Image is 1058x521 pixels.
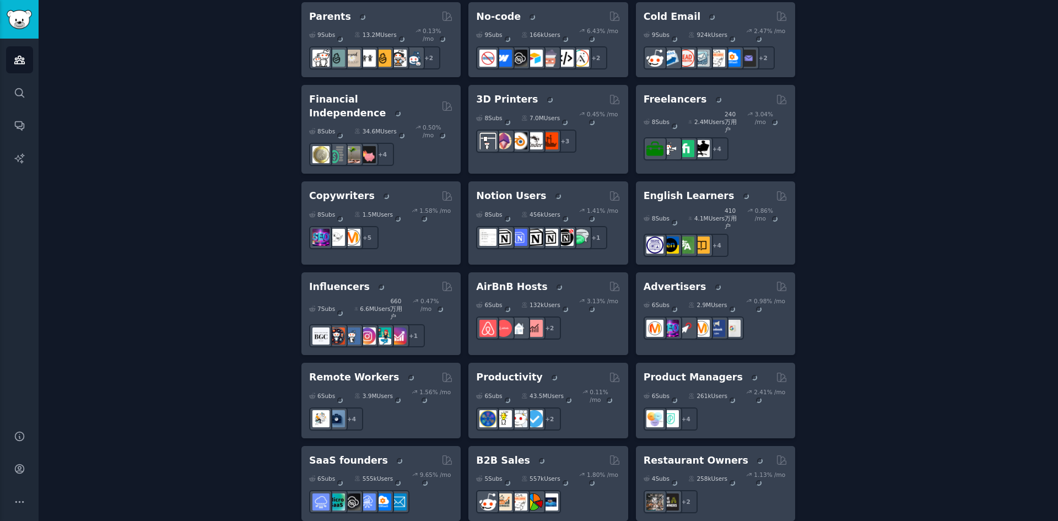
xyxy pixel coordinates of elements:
img: PPC [677,320,694,337]
img: languagelearning [646,237,663,254]
h2: Freelancers [644,93,724,106]
div: + 1 [402,324,425,347]
h2: B2B Sales [476,454,547,468]
div: 2.47 % /mo [754,27,787,42]
div: 4 Sub s [644,471,681,486]
font: 660万用户 [390,298,402,320]
img: SaaS [312,493,330,511]
div: 3.04 % /mo [755,110,787,133]
img: ProductManagement [646,410,663,427]
div: 0.47 % /mo [420,297,453,320]
img: FixMyPrint [541,132,558,149]
img: NoCodeMovement [557,50,574,67]
h2: Notion Users [476,189,563,203]
img: AirBnBInvesting [526,320,543,337]
img: fatFIRE [359,146,376,163]
img: toddlers [359,50,376,67]
img: b2b_sales [510,493,527,511]
img: Adalo [572,50,589,67]
h2: Product Managers [644,370,759,384]
div: 1.13 % /mo [754,471,787,486]
img: SEO [312,229,330,246]
img: EmailOutreach [739,50,756,67]
div: + 2 [674,490,698,513]
img: nocodelowcode [541,50,558,67]
div: 9 Sub s [476,27,514,42]
div: 6 Sub s [644,297,681,313]
img: NoCodeSaaS [510,50,527,67]
div: 0.45 % /mo [587,110,620,126]
h2: Influencers [309,280,386,294]
img: NewParents [374,50,391,67]
div: 8 Sub s [476,207,514,222]
img: advertising [693,320,710,337]
h2: SaaS founders [309,454,404,468]
img: influencermarketing [374,327,391,345]
div: 261k Users [688,388,738,404]
img: KeepWriting [328,229,345,246]
div: + 4 [705,137,728,160]
img: lifehacks [495,410,512,427]
div: 555k Users [354,471,404,486]
div: 456k Users [521,207,571,222]
img: restaurantowners [646,493,663,511]
img: LearnEnglishOnReddit [693,237,710,254]
h2: Remote Workers [309,370,416,384]
img: microsaas [328,493,345,511]
div: + 4 [705,234,728,257]
img: work [328,410,345,427]
div: 258k Users [688,471,738,486]
img: parentsofmultiples [390,50,407,67]
img: ender3 [526,132,543,149]
h2: 3D Printers [476,93,554,106]
div: 3.9M Users [354,388,404,404]
img: B_2_B_Selling_Tips [541,493,558,511]
div: + 4 [340,407,363,431]
img: B2BSaaS [374,493,391,511]
div: 2.41 % /mo [754,388,787,404]
img: ProductMgmt [662,410,679,427]
h2: No-code [476,10,537,24]
div: + 4 [674,407,698,431]
h2: English Learners [644,189,751,203]
img: getdisciplined [526,410,543,427]
img: B2BSales [526,493,543,511]
img: BeautyGuruChatter [312,327,330,345]
img: 3Dprinting [479,132,496,149]
img: Emailmarketing [662,50,679,67]
img: B2BSaaS [724,50,741,67]
div: + 2 [538,407,561,431]
img: NotionGeeks [526,229,543,246]
div: 0.98 % /mo [754,297,787,313]
div: 1.58 % /mo [419,207,453,222]
img: BestNotionTemplates [557,229,574,246]
img: AirBnBHosts [495,320,512,337]
div: 3.13 % /mo [587,297,620,313]
div: 132k Users [521,297,571,313]
div: 6.43 % /mo [587,27,620,42]
img: googleads [724,320,741,337]
div: 6 Sub s [309,388,347,404]
img: Fire [343,146,360,163]
h2: Productivity [476,370,559,384]
img: sales [646,50,663,67]
img: SaaS_Email_Marketing [390,493,407,511]
div: 0.11 % /mo [590,388,620,404]
img: Airtable [526,50,543,67]
img: RemoteJobs [312,410,330,427]
img: freelance_forhire [662,140,679,157]
div: 1.80 % /mo [587,471,620,486]
img: InstagramMarketing [359,327,376,345]
h2: Parents [309,10,368,24]
img: FreeNotionTemplates [510,229,527,246]
div: + 2 [538,316,561,340]
div: 0.86 % /mo [755,207,787,230]
div: 924k Users [688,27,738,42]
img: airbnb_hosts [479,320,496,337]
div: 557k Users [521,471,571,486]
div: 8 Sub s [309,123,347,139]
img: salestechniques [495,493,512,511]
div: 2.9M Users [688,297,738,313]
img: UKPersonalFinance [312,146,330,163]
img: Instagram [343,327,360,345]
